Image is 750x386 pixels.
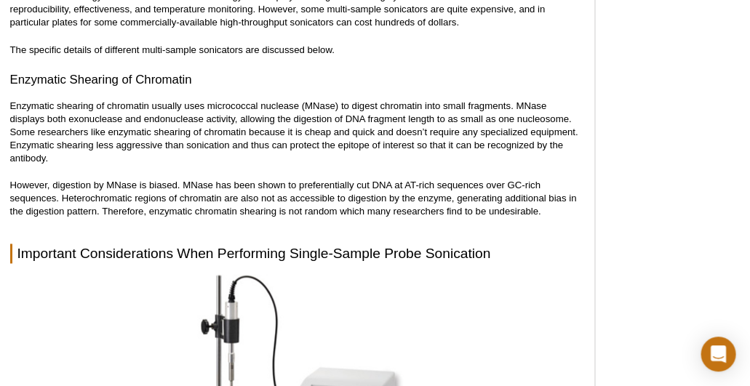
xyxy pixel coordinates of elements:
[10,179,580,218] p: However, digestion by MNase is biased. MNase has been shown to preferentially cut DNA at AT-rich ...
[10,44,580,57] p: The specific details of different multi-sample sonicators are discussed below.
[701,337,735,371] div: Open Intercom Messenger
[10,71,580,89] h3: Enzymatic Shearing of Chromatin
[10,100,580,165] p: Enzymatic shearing of chromatin usually uses micrococcal nuclease (MNase) to digest chromatin int...
[10,244,580,263] h2: Important Considerations When Performing Single-Sample Probe Sonication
